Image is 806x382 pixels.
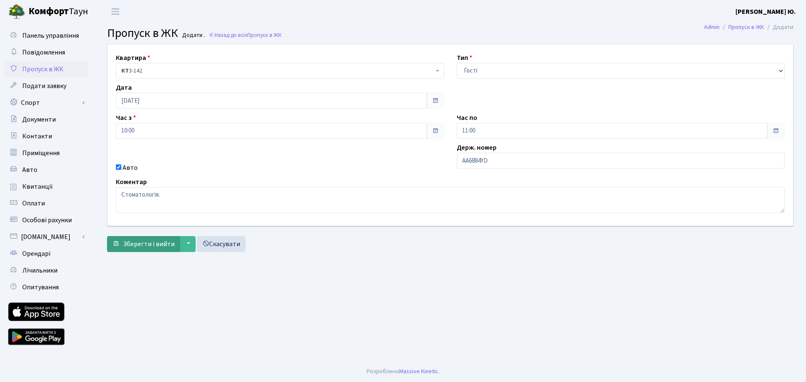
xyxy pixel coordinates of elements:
[457,53,472,63] label: Тип
[181,32,205,39] small: Додати .
[4,161,88,178] a: Авто
[457,153,785,169] input: AA0001AA
[366,367,440,376] div: Розроблено .
[4,212,88,229] a: Особові рахунки
[107,236,180,252] button: Зберегти і вийти
[22,283,59,292] span: Опитування
[4,128,88,145] a: Контакти
[29,5,69,18] b: Комфорт
[22,165,37,174] span: Авто
[4,111,88,128] a: Документи
[22,249,50,258] span: Орендарі
[22,148,60,158] span: Приміщення
[209,31,282,39] a: Назад до всіхПропуск в ЖК
[123,239,175,249] span: Зберегти і вийти
[107,25,178,42] span: Пропуск в ЖК
[735,7,796,17] a: [PERSON_NAME] Ю.
[4,229,88,245] a: [DOMAIN_NAME]
[8,3,25,20] img: logo.png
[123,163,138,173] label: Авто
[121,67,434,75] span: <b>КТ</b>&nbsp;&nbsp;&nbsp;&nbsp;3-142
[457,113,477,123] label: Час по
[197,236,246,252] a: Скасувати
[4,94,88,111] a: Спорт
[4,195,88,212] a: Оплати
[116,83,132,93] label: Дата
[22,115,56,124] span: Документи
[22,199,45,208] span: Оплати
[105,5,126,18] button: Переключити навігацію
[121,67,129,75] b: КТ
[457,143,497,153] label: Держ. номер
[4,27,88,44] a: Панель управління
[704,23,720,31] a: Admin
[4,61,88,78] a: Пропуск в ЖК
[116,177,147,187] label: Коментар
[691,18,806,36] nav: breadcrumb
[22,81,66,91] span: Подати заявку
[735,7,796,16] b: [PERSON_NAME] Ю.
[116,113,136,123] label: Час з
[4,178,88,195] a: Квитанції
[4,44,88,61] a: Повідомлення
[22,31,79,40] span: Панель управління
[4,78,88,94] a: Подати заявку
[4,245,88,262] a: Орендарі
[22,266,58,275] span: Лічильники
[22,216,72,225] span: Особові рахунки
[4,145,88,161] a: Приміщення
[22,48,65,57] span: Повідомлення
[29,5,88,19] span: Таун
[116,53,150,63] label: Квартира
[22,132,52,141] span: Контакти
[764,23,793,32] li: Додати
[4,279,88,296] a: Опитування
[22,65,63,74] span: Пропуск в ЖК
[728,23,764,31] a: Пропуск в ЖК
[116,63,444,79] span: <b>КТ</b>&nbsp;&nbsp;&nbsp;&nbsp;3-142
[399,367,438,376] a: Massive Kinetic
[22,182,53,191] span: Квитанції
[247,31,282,39] span: Пропуск в ЖК
[4,262,88,279] a: Лічильники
